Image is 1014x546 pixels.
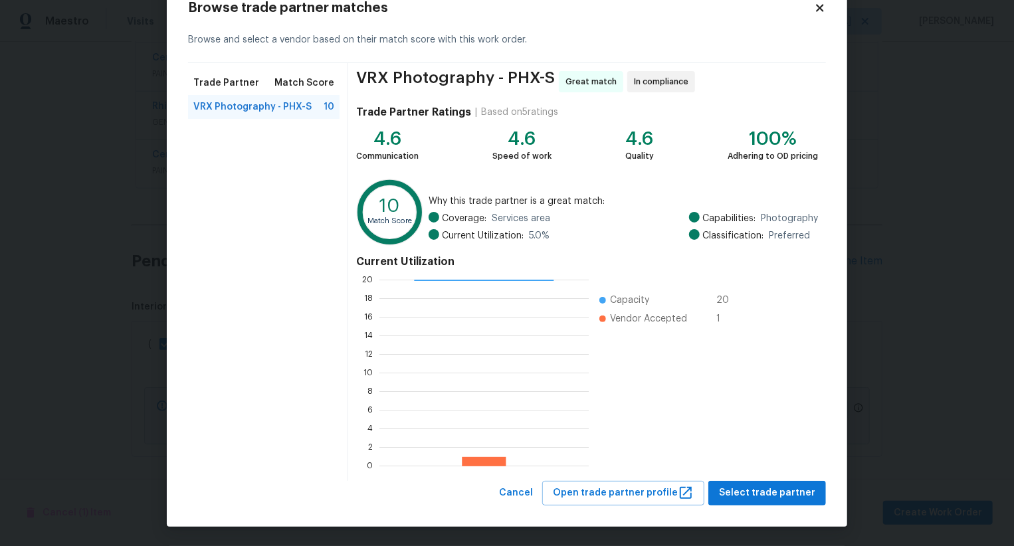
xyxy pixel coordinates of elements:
text: 10 [363,369,373,377]
div: | [471,106,481,119]
span: Preferred [769,229,810,242]
span: Coverage: [442,212,486,225]
div: 4.6 [625,132,654,145]
span: Classification: [702,229,763,242]
span: VRX Photography - PHX-S [356,71,555,92]
div: 4.6 [356,132,419,145]
div: 4.6 [492,132,552,145]
h4: Trade Partner Ratings [356,106,471,119]
span: Select trade partner [719,485,815,501]
span: Great match [565,75,622,88]
span: Trade Partner [193,76,259,90]
h4: Current Utilization [356,255,818,268]
span: Vendor Accepted [610,312,687,325]
span: Capabilities: [702,212,756,225]
div: Communication [356,149,419,163]
div: Browse and select a vendor based on their match score with this work order. [188,17,826,63]
span: VRX Photography - PHX-S [193,100,312,114]
h2: Browse trade partner matches [188,1,814,15]
span: Open trade partner profile [553,485,694,501]
span: 20 [716,294,738,307]
text: 12 [365,351,373,359]
text: 10 [379,197,400,216]
text: 16 [364,314,373,321]
span: 10 [324,100,334,114]
div: Based on 5 ratings [481,106,558,119]
span: Current Utilization: [442,229,524,242]
text: 14 [364,332,373,340]
button: Open trade partner profile [542,481,704,505]
button: Cancel [494,481,538,505]
div: Quality [625,149,654,163]
div: 100% [728,132,818,145]
text: 20 [362,276,373,284]
div: Speed of work [492,149,552,163]
span: Match Score [274,76,334,90]
text: 18 [364,295,373,303]
text: 0 [367,462,373,470]
span: Capacity [610,294,649,307]
span: Services area [492,212,550,225]
span: 1 [716,312,738,325]
text: Match Score [367,217,412,225]
span: 5.0 % [529,229,550,242]
text: 4 [367,425,373,433]
text: 8 [367,388,373,396]
button: Select trade partner [708,481,826,505]
span: Photography [761,212,818,225]
div: Adhering to OD pricing [728,149,818,163]
text: 6 [367,407,373,414]
span: Why this trade partner is a great match: [429,195,818,208]
span: Cancel [499,485,533,501]
text: 2 [368,444,373,452]
span: In compliance [634,75,694,88]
